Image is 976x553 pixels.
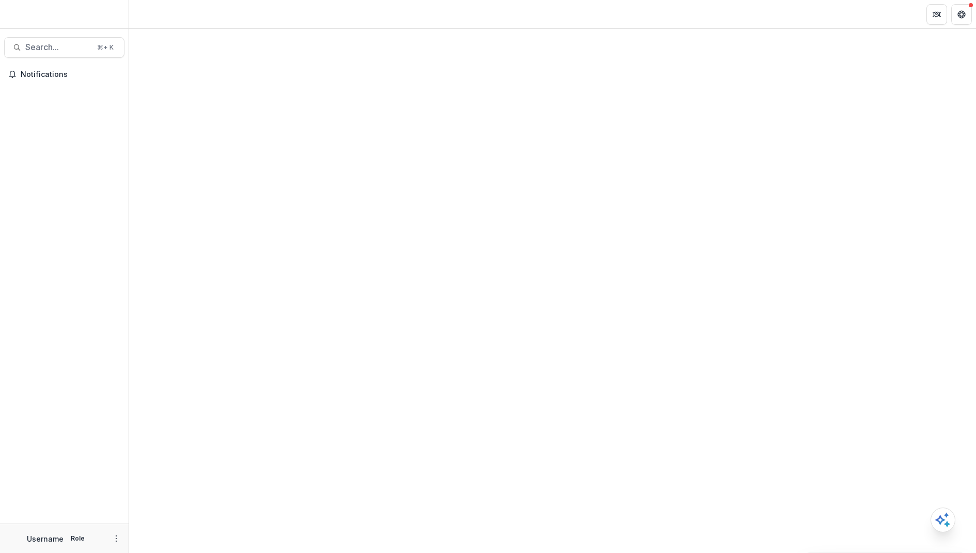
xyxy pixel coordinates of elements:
[4,37,124,58] button: Search...
[926,4,947,25] button: Partners
[931,508,955,532] button: Open AI Assistant
[951,4,972,25] button: Get Help
[27,533,64,544] p: Username
[110,532,122,545] button: More
[25,42,91,52] span: Search...
[4,66,124,83] button: Notifications
[21,70,120,79] span: Notifications
[95,42,116,53] div: ⌘ + K
[133,7,177,22] nav: breadcrumb
[68,534,88,543] p: Role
